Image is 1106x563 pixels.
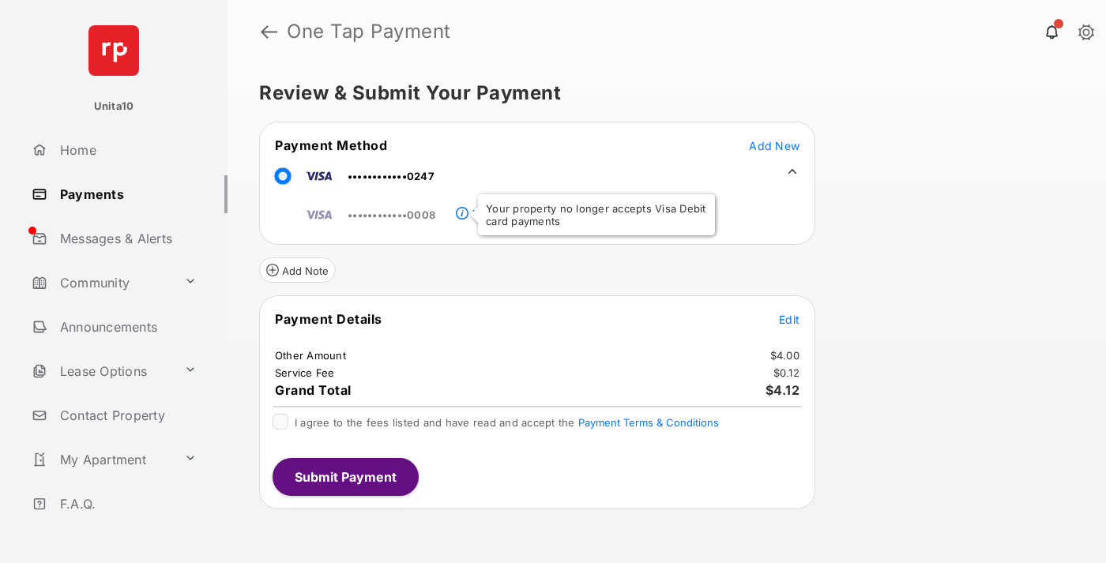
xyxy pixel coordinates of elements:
[88,25,139,76] img: svg+xml;base64,PHN2ZyB4bWxucz0iaHR0cDovL3d3dy53My5vcmcvMjAwMC9zdmciIHdpZHRoPSI2NCIgaGVpZ2h0PSI2NC...
[275,137,387,153] span: Payment Method
[773,366,800,380] td: $0.12
[295,416,719,429] span: I agree to the fees listed and have read and accept the
[259,257,336,283] button: Add Note
[25,396,228,434] a: Contact Property
[259,84,1062,103] h5: Review & Submit Your Payment
[468,195,601,222] a: Payment Method Unavailable
[287,22,451,41] strong: One Tap Payment
[275,311,382,327] span: Payment Details
[766,382,800,398] span: $4.12
[348,170,434,182] span: ••••••••••••0247
[769,348,800,362] td: $4.00
[25,352,178,390] a: Lease Options
[348,208,435,221] span: ••••••••••••0008
[749,137,799,153] button: Add New
[25,485,228,523] a: F.A.Q.
[25,264,178,302] a: Community
[578,416,719,429] button: I agree to the fees listed and have read and accept the
[478,194,715,235] div: Your property no longer accepts Visa Debit card payments
[779,313,799,326] span: Edit
[25,175,228,213] a: Payments
[779,311,799,327] button: Edit
[94,99,134,114] p: Unita10
[25,441,178,479] a: My Apartment
[275,382,352,398] span: Grand Total
[25,220,228,257] a: Messages & Alerts
[749,139,799,152] span: Add New
[274,348,347,362] td: Other Amount
[25,131,228,169] a: Home
[273,458,419,496] button: Submit Payment
[274,366,336,380] td: Service Fee
[25,308,228,346] a: Announcements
